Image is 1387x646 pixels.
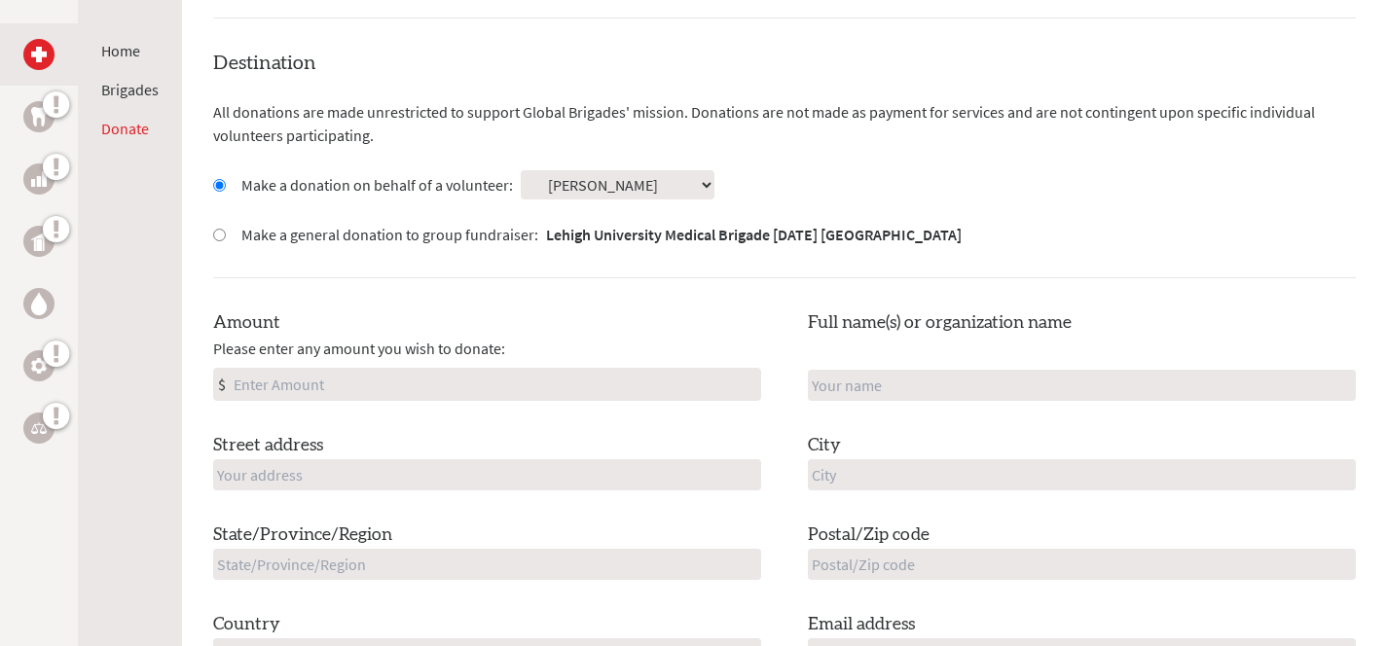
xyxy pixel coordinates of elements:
[241,173,513,197] label: Make a donation on behalf of a volunteer:
[808,549,1356,580] input: Postal/Zip code
[31,107,47,126] img: Dental
[213,549,761,580] input: State/Province/Region
[101,117,159,140] li: Donate
[31,292,47,314] img: Water
[808,309,1072,337] label: Full name(s) or organization name
[213,459,761,490] input: Your address
[808,521,930,549] label: Postal/Zip code
[214,369,230,400] div: $
[31,171,47,187] img: Business
[213,337,505,360] span: Please enter any amount you wish to donate:
[101,78,159,101] li: Brigades
[213,521,392,549] label: State/Province/Region
[213,432,323,459] label: Street address
[213,50,1356,77] h4: Destination
[31,358,47,374] img: Engineering
[230,369,760,400] input: Enter Amount
[808,459,1356,490] input: City
[101,41,140,60] a: Home
[213,611,280,638] label: Country
[31,422,47,434] img: Legal Empowerment
[23,101,55,132] a: Dental
[23,163,55,195] a: Business
[23,39,55,70] a: Medical
[546,225,962,244] strong: Lehigh University Medical Brigade [DATE] [GEOGRAPHIC_DATA]
[808,432,841,459] label: City
[23,288,55,319] a: Water
[23,413,55,444] a: Legal Empowerment
[101,39,159,62] li: Home
[808,370,1356,401] input: Your name
[213,309,280,337] label: Amount
[808,611,915,638] label: Email address
[23,226,55,257] a: Public Health
[213,100,1356,147] p: All donations are made unrestricted to support Global Brigades' mission. Donations are not made a...
[101,80,159,99] a: Brigades
[101,119,149,138] a: Donate
[241,223,962,246] label: Make a general donation to group fundraiser:
[31,47,47,62] img: Medical
[31,232,47,251] img: Public Health
[23,350,55,381] a: Engineering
